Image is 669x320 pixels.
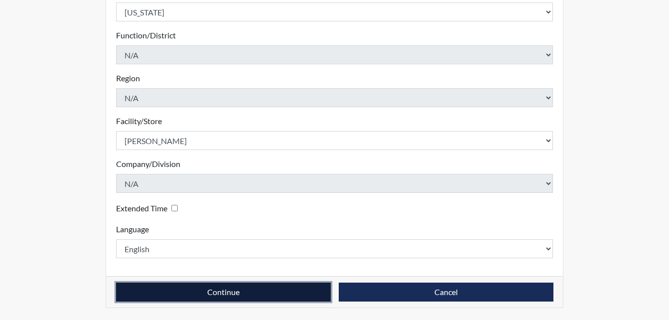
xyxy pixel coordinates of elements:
label: Company/Division [116,158,180,170]
label: Region [116,72,140,84]
button: Cancel [339,283,553,302]
label: Language [116,223,149,235]
label: Extended Time [116,202,167,214]
label: Facility/Store [116,115,162,127]
button: Continue [116,283,331,302]
label: Function/District [116,29,176,41]
div: Checking this box will provide the interviewee with an accomodation of extra time to answer each ... [116,201,182,215]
